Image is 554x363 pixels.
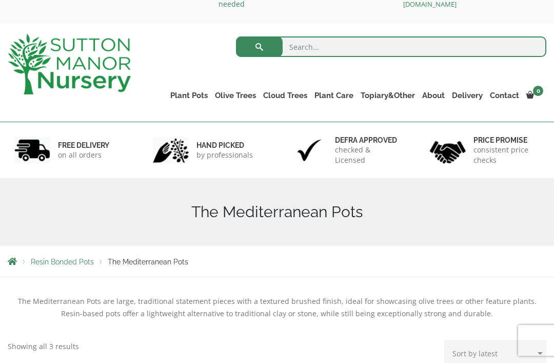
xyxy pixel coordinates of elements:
[58,150,109,160] p: on all orders
[291,137,327,163] img: 3.jpg
[473,136,540,145] h6: Price promise
[196,141,253,150] h6: hand picked
[8,203,546,221] h1: The Mediterranean Pots
[236,36,546,57] input: Search...
[335,145,401,165] p: checked & Licensed
[533,86,543,96] span: 0
[311,88,357,103] a: Plant Care
[335,136,401,145] h6: Defra approved
[8,295,546,320] p: The Mediterranean Pots are large, traditional statement pieces with a textured brushed finish, id...
[58,141,109,150] h6: FREE DELIVERY
[8,257,546,265] nav: Breadcrumbs
[448,88,486,103] a: Delivery
[260,88,311,103] a: Cloud Trees
[14,137,50,163] img: 1.jpg
[211,88,260,103] a: Olive Trees
[31,258,94,266] a: Resin Bonded Pots
[430,135,466,166] img: 4.jpg
[153,137,189,163] img: 2.jpg
[196,150,253,160] p: by professionals
[8,34,131,94] img: logo
[473,145,540,165] p: consistent price checks
[357,88,419,103] a: Topiary&Other
[486,88,523,103] a: Contact
[108,258,188,266] span: The Mediterranean Pots
[523,88,546,103] a: 0
[419,88,448,103] a: About
[167,88,211,103] a: Plant Pots
[8,340,79,353] p: Showing all 3 results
